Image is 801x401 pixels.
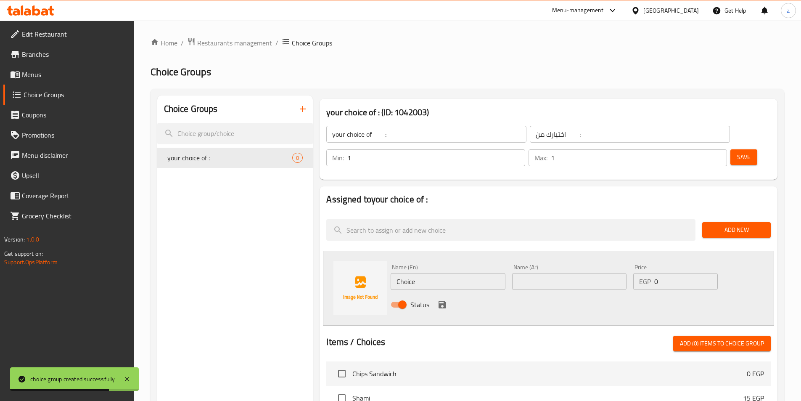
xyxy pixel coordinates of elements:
[22,69,127,80] span: Menus
[326,193,771,206] h2: Assigned to your choice of :
[4,248,43,259] span: Get support on:
[151,62,211,81] span: Choice Groups
[3,85,134,105] a: Choice Groups
[673,336,771,351] button: Add (0) items to choice group
[275,38,278,48] li: /
[3,145,134,165] a: Menu disclaimer
[4,234,25,245] span: Version:
[3,165,134,186] a: Upsell
[654,273,717,290] input: Please enter price
[3,24,134,44] a: Edit Restaurant
[352,369,747,379] span: Chips Sandwich
[167,153,293,163] span: your choice of :
[26,234,39,245] span: 1.0.0
[534,153,547,163] p: Max:
[197,38,272,48] span: Restaurants management
[22,191,127,201] span: Coverage Report
[22,211,127,221] span: Grocery Checklist
[552,5,604,16] div: Menu-management
[292,38,332,48] span: Choice Groups
[391,273,505,290] input: Enter name En
[3,206,134,226] a: Grocery Checklist
[747,369,764,379] p: 0 EGP
[709,225,764,235] span: Add New
[292,153,303,163] div: Choices
[151,37,784,48] nav: breadcrumb
[22,110,127,120] span: Coupons
[702,222,771,238] button: Add New
[3,44,134,64] a: Branches
[737,152,751,162] span: Save
[187,37,272,48] a: Restaurants management
[326,336,385,348] h2: Items / Choices
[410,300,429,310] span: Status
[436,298,449,311] button: save
[22,29,127,39] span: Edit Restaurant
[326,106,771,119] h3: your choice of : (ID: 1042003)
[730,149,757,165] button: Save
[157,123,313,144] input: search
[22,150,127,160] span: Menu disclaimer
[24,90,127,100] span: Choice Groups
[30,374,115,384] div: choice group created successfully
[293,154,302,162] span: 0
[181,38,184,48] li: /
[332,153,344,163] p: Min:
[22,49,127,59] span: Branches
[333,365,351,382] span: Select choice
[3,105,134,125] a: Coupons
[643,6,699,15] div: [GEOGRAPHIC_DATA]
[4,257,58,268] a: Support.OpsPlatform
[3,186,134,206] a: Coverage Report
[3,125,134,145] a: Promotions
[151,38,177,48] a: Home
[22,130,127,140] span: Promotions
[787,6,790,15] span: a
[164,103,218,115] h2: Choice Groups
[639,276,651,287] p: EGP
[680,338,764,349] span: Add (0) items to choice group
[157,148,313,168] div: your choice of :0
[3,64,134,85] a: Menus
[512,273,627,290] input: Enter name Ar
[22,170,127,181] span: Upsell
[326,219,695,241] input: search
